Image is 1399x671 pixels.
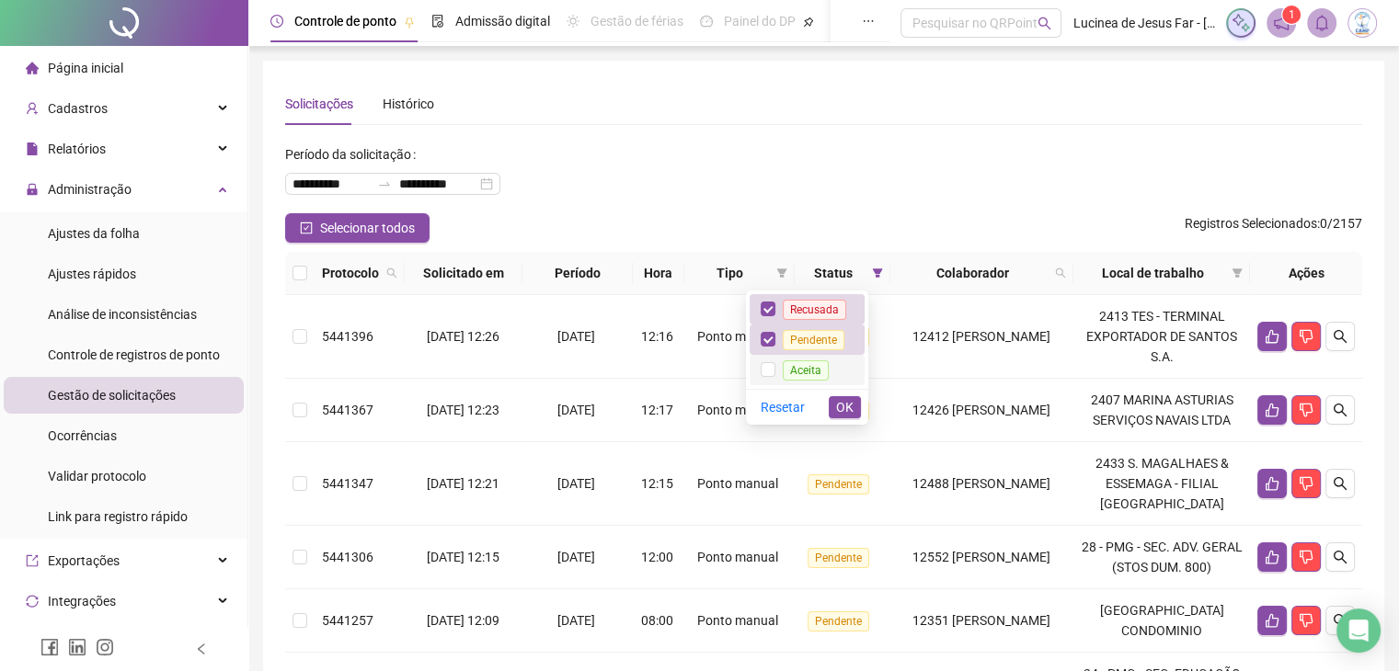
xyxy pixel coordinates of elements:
img: 83834 [1348,9,1376,37]
span: filter [872,267,883,279]
span: Link para registro rápido [48,509,188,524]
span: [DATE] [557,613,595,628]
span: like [1265,613,1279,628]
span: dislike [1299,550,1313,564]
span: like [1265,403,1279,417]
span: like [1265,476,1279,491]
span: Ajustes rápidos [48,267,136,281]
button: Resetar [753,396,812,418]
span: Gestão de solicitações [48,388,176,403]
span: filter [868,259,887,287]
span: 5441257 [322,613,373,628]
span: dislike [1299,476,1313,491]
span: home [26,62,39,74]
span: bell [1313,15,1330,31]
div: Open Intercom Messenger [1336,608,1381,653]
span: dashboard [700,15,713,28]
span: filter [776,267,787,279]
label: Período da solicitação [285,140,423,169]
span: search [1051,259,1070,287]
span: search [1333,476,1347,491]
span: Tipo [692,263,769,283]
span: sync [26,595,39,608]
span: : 0 / 2157 [1185,213,1362,243]
span: 12488 [PERSON_NAME] [912,476,1050,491]
button: OK [829,396,861,418]
span: Exportações [48,553,120,568]
span: 08:00 [641,613,673,628]
span: filter [1228,259,1246,287]
span: search [383,259,401,287]
span: Ponto manual [697,476,778,491]
span: Ocorrências [48,428,117,443]
th: Hora [633,252,684,295]
span: dislike [1299,329,1313,344]
span: OK [836,397,854,417]
span: 12:15 [641,476,673,491]
span: book [831,15,843,28]
span: to [377,176,392,191]
span: 12:00 [641,550,673,564]
span: [DATE] 12:26 [427,329,499,344]
span: Pendente [808,611,869,631]
span: Controle de ponto [294,14,396,28]
span: lock [26,183,39,196]
div: Histórico [383,94,434,114]
span: [DATE] 12:09 [427,613,499,628]
img: sparkle-icon.fc2bf0ac1784a2077858766a79e2daf3.svg [1231,13,1251,33]
span: dislike [1299,403,1313,417]
span: Resetar [761,397,805,417]
span: 5441396 [322,329,373,344]
span: Relatórios [48,142,106,156]
span: Ponto manual [697,613,778,628]
span: pushpin [803,17,814,28]
span: search [1055,267,1066,279]
span: Validar protocolo [48,469,146,483]
span: clock-circle [270,15,283,28]
span: 5441367 [322,403,373,417]
span: like [1265,329,1279,344]
span: facebook [40,638,59,656]
span: linkedin [68,638,86,656]
span: search [1038,17,1051,30]
span: Ponto manual [697,550,778,564]
span: 12426 [PERSON_NAME] [912,403,1050,417]
span: Aceita [783,360,829,381]
span: file-done [431,15,444,28]
span: [DATE] 12:15 [427,550,499,564]
span: Ajustes da folha [48,226,140,241]
span: filter [773,259,791,287]
span: search [1333,550,1347,564]
span: like [1265,550,1279,564]
span: search [1333,329,1347,344]
span: Colaborador [898,263,1049,283]
span: dislike [1299,613,1313,628]
span: export [26,554,39,567]
span: 12:16 [641,329,673,344]
span: swap-right [377,176,392,191]
span: instagram [96,638,114,656]
span: Cadastros [48,101,108,116]
span: Status [802,263,865,283]
span: [DATE] 12:23 [427,403,499,417]
span: Selecionar todos [320,218,415,238]
span: Lucinea de Jesus Far - [GEOGRAPHIC_DATA] [1072,13,1215,33]
span: Controle de registros de ponto [48,347,220,362]
span: 5441306 [322,550,373,564]
span: ellipsis [862,15,875,28]
td: 2413 TES - TERMINAL EXPORTADOR DE SANTOS S.A. [1073,295,1250,379]
th: Solicitado em [405,252,522,295]
td: 2433 S. MAGALHAES & ESSEMAGA - FILIAL [GEOGRAPHIC_DATA] [1073,442,1250,526]
span: pushpin [404,17,415,28]
span: sun [567,15,579,28]
span: [DATE] [557,403,595,417]
span: Pendente [808,548,869,568]
span: 12351 [PERSON_NAME] [912,613,1050,628]
span: 12:17 [641,403,673,417]
span: Registros Selecionados [1185,216,1317,231]
span: Ponto manual [697,403,778,417]
span: 5441347 [322,476,373,491]
div: Ações [1257,263,1355,283]
span: Local de trabalho [1081,263,1224,283]
span: 12552 [PERSON_NAME] [912,550,1050,564]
